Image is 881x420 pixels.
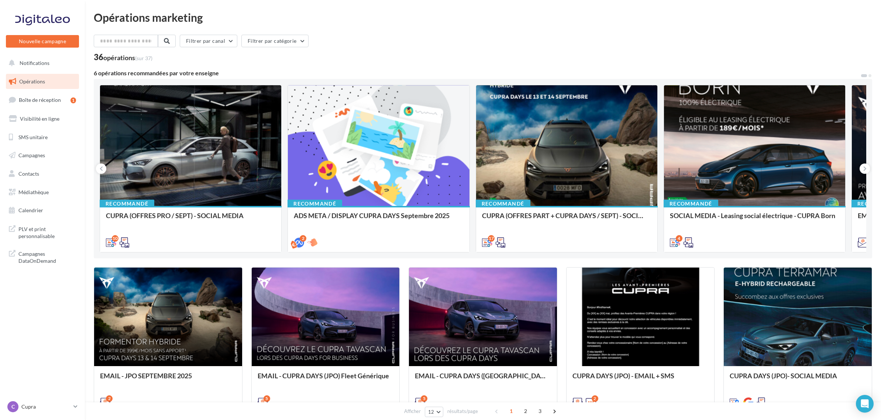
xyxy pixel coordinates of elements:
button: Nouvelle campagne [6,35,79,48]
div: Opérations marketing [94,12,872,23]
a: Boîte de réception1 [4,92,80,108]
span: résultats/page [447,408,478,415]
span: (sur 37) [135,55,152,61]
span: C [11,403,15,410]
a: Contacts [4,166,80,182]
div: EMAIL - CUPRA DAYS (JPO) Fleet Générique [258,372,394,387]
span: Visibilité en ligne [20,116,59,122]
span: 2 [520,405,531,417]
div: CUPRA DAYS (JPO)- SOCIAL MEDIA [730,372,866,387]
span: Campagnes [18,152,45,158]
a: Visibilité en ligne [4,111,80,127]
div: EMAIL - CUPRA DAYS ([GEOGRAPHIC_DATA]) Private Générique [415,372,551,387]
div: 2 [592,395,598,402]
span: Afficher [404,408,421,415]
button: Filtrer par canal [180,35,237,47]
div: CUPRA (OFFRES PRO / SEPT) - SOCIAL MEDIA [106,212,275,227]
div: opérations [103,54,152,61]
div: SOCIAL MEDIA - Leasing social électrique - CUPRA Born [670,212,839,227]
a: Médiathèque [4,185,80,200]
span: Médiathèque [18,189,49,195]
p: Cupra [21,403,70,410]
div: 2 [106,395,113,402]
span: Campagnes DataOnDemand [18,249,76,265]
span: SMS unitaire [18,134,48,140]
span: Opérations [19,78,45,85]
a: Opérations [4,74,80,89]
button: Notifications [4,55,78,71]
div: 6 opérations recommandées par votre enseigne [94,70,860,76]
div: 2 [300,235,306,242]
a: Campagnes [4,148,80,163]
div: Recommandé [664,200,718,208]
a: SMS unitaire [4,130,80,145]
div: Open Intercom Messenger [856,395,874,413]
span: Contacts [18,171,39,177]
div: Recommandé [100,200,154,208]
div: ADS META / DISPLAY CUPRA DAYS Septembre 2025 [294,212,463,227]
span: 1 [505,405,517,417]
a: C Cupra [6,400,79,414]
button: 12 [425,407,444,417]
button: Filtrer par catégorie [241,35,309,47]
div: 5 [264,395,270,402]
a: Calendrier [4,203,80,218]
span: 12 [428,409,434,415]
div: 17 [488,235,495,242]
span: 3 [534,405,546,417]
div: 36 [94,53,152,61]
div: 1 [70,97,76,103]
span: PLV et print personnalisable [18,224,76,240]
div: 10 [112,235,118,242]
span: Notifications [20,60,49,66]
div: CUPRA (OFFRES PART + CUPRA DAYS / SEPT) - SOCIAL MEDIA [482,212,651,227]
span: Calendrier [18,207,43,213]
a: PLV et print personnalisable [4,221,80,243]
div: 4 [676,235,682,242]
span: Boîte de réception [19,97,61,103]
a: Campagnes DataOnDemand [4,246,80,268]
div: CUPRA DAYS (JPO) - EMAIL + SMS [572,372,709,387]
div: 5 [421,395,427,402]
div: Recommandé [476,200,530,208]
div: EMAIL - JPO SEPTEMBRE 2025 [100,372,236,387]
div: Recommandé [288,200,342,208]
